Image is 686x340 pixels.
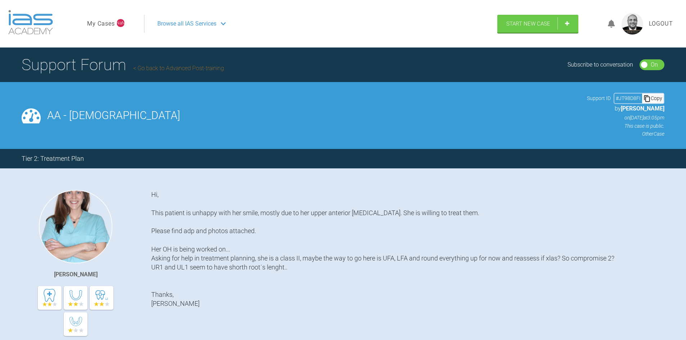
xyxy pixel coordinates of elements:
a: Start New Case [497,15,578,33]
p: by [587,104,664,113]
span: Start New Case [506,21,550,27]
a: Go back to Advanced Post-training [133,65,224,72]
p: This case is public. [587,122,664,130]
a: My Cases [87,19,115,28]
span: NaN [117,19,125,27]
span: [PERSON_NAME] [621,105,664,112]
div: Copy [642,94,664,103]
div: # JT98D8FI [614,94,642,102]
p: on [DATE] at 3:05pm [587,114,664,122]
span: Browse all IAS Services [157,19,216,28]
img: logo-light.3e3ef733.png [8,10,53,35]
div: Subscribe to conversation [568,60,633,69]
h2: AA - [DEMOGRAPHIC_DATA] [47,110,580,121]
img: profile.png [622,13,643,35]
a: Logout [649,19,673,28]
div: Tier 2: Treatment Plan [22,154,84,164]
h1: Support Forum [22,52,224,77]
div: [PERSON_NAME] [54,270,98,279]
img: Rita Ferreira [39,190,112,263]
span: Support ID [587,94,611,102]
div: Hi, This patient is unhappy with her smile, mostly due to her upper anterior [MEDICAL_DATA]. She ... [151,190,664,334]
div: On [651,60,658,69]
p: Other Case [587,130,664,138]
